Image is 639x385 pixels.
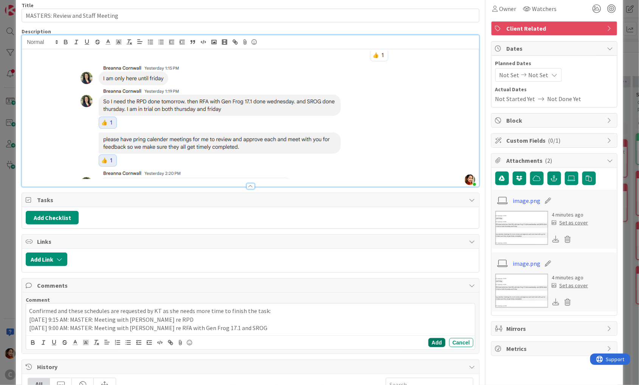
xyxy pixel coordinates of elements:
button: Add Checklist [26,211,79,224]
span: Not Set [529,70,549,79]
span: Tasks [37,195,465,204]
div: Download [552,297,560,307]
span: ( 0/1 ) [548,137,561,144]
span: Custom Fields [507,136,603,145]
span: History [37,362,465,371]
div: Download [552,234,560,244]
span: Client Related [507,24,603,33]
span: Attachments [507,156,603,165]
span: Planned Dates [495,59,613,67]
span: Support [16,1,34,10]
span: Actual Dates [495,86,613,94]
img: ZE7sHxBjl6aIQZ7EmcD5y5U36sLYn9QN.jpeg [465,175,475,185]
div: Set as cover [552,219,588,227]
span: Comment [26,296,50,303]
span: Description [22,28,51,35]
span: Links [37,237,465,246]
span: Metrics [507,344,603,353]
label: Title [22,2,34,9]
img: image.png [26,51,451,179]
span: Dates [507,44,603,53]
p: [DATE] 9:15 AM: MASTER: Meeting with [PERSON_NAME] re RPD [29,315,472,324]
span: Not Done Yet [547,94,582,103]
div: 4 minutes ago [552,274,588,282]
p: Confirmed and these schedules are requested by KT as she needs more time to finish the task: [29,307,472,315]
span: Comments [37,281,465,290]
div: Set as cover [552,282,588,290]
span: Block [507,116,603,125]
button: Add [428,338,445,347]
div: 4 minutes ago [552,211,588,219]
span: ( 2 ) [545,157,552,164]
span: Not Started Yet [495,94,535,103]
button: Cancel [449,338,473,347]
a: image.png [513,196,540,205]
input: type card name here... [22,9,479,22]
span: Mirrors [507,324,603,333]
span: Owner [499,4,516,13]
a: image.png [513,259,540,268]
button: Add Link [26,253,67,266]
p: [DATE] 9:00 AM: MASTER: Meeting with [PERSON_NAME] re RFA with Gen Frog 17.1 and SROG [29,324,472,332]
span: Watchers [532,4,557,13]
span: Not Set [499,70,520,79]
